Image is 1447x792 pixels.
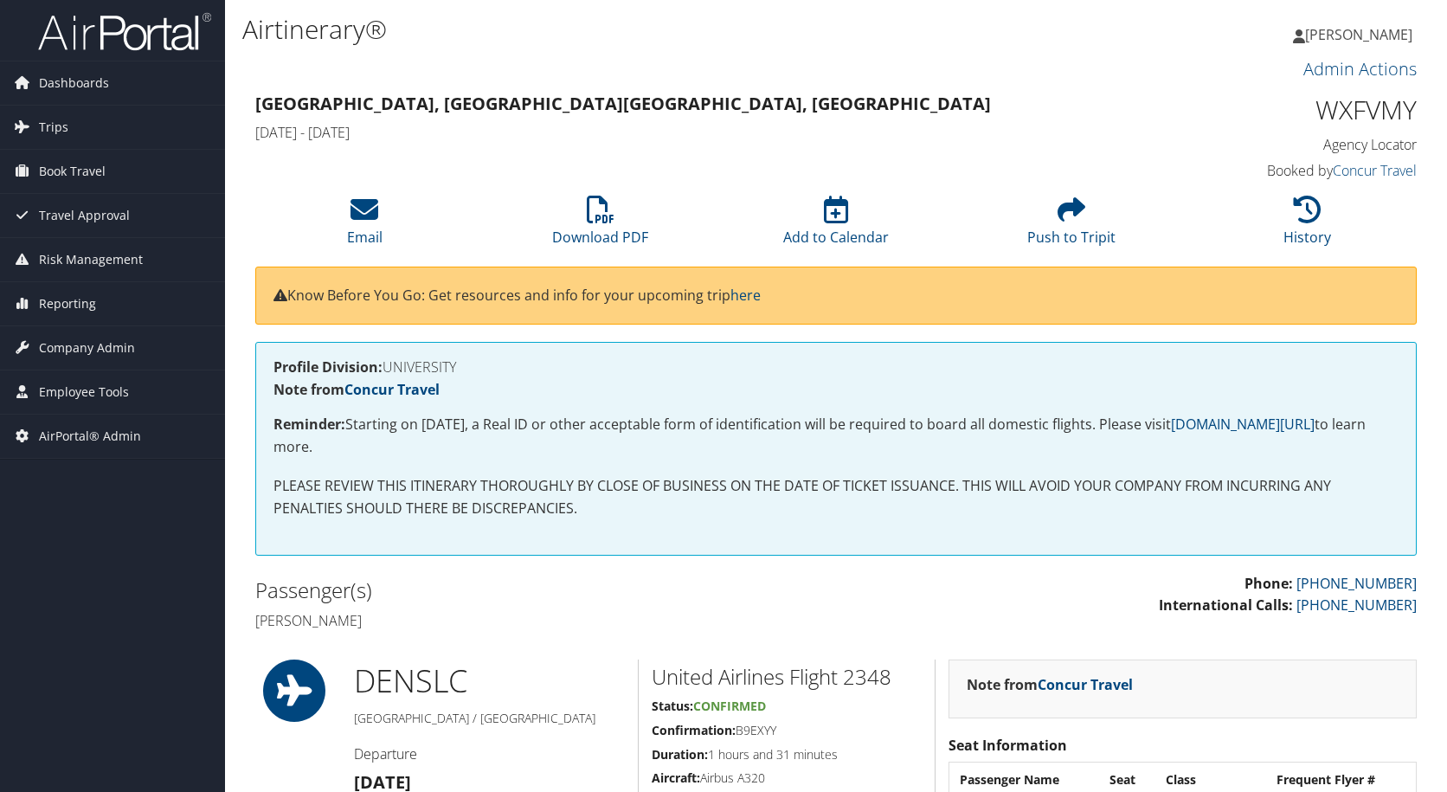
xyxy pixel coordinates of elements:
strong: Aircraft: [652,769,700,786]
strong: Seat Information [949,736,1067,755]
a: [PHONE_NUMBER] [1296,596,1417,615]
h4: Departure [354,744,625,763]
p: Know Before You Go: Get resources and info for your upcoming trip [273,285,1399,307]
strong: Phone: [1244,574,1293,593]
strong: Reminder: [273,415,345,434]
span: Dashboards [39,61,109,105]
strong: Note from [967,675,1133,694]
span: Reporting [39,282,96,325]
strong: Status: [652,698,693,714]
h5: [GEOGRAPHIC_DATA] / [GEOGRAPHIC_DATA] [354,710,625,727]
a: [DOMAIN_NAME][URL] [1171,415,1315,434]
a: Concur Travel [1038,675,1133,694]
a: Admin Actions [1303,57,1417,80]
span: AirPortal® Admin [39,415,141,458]
span: Employee Tools [39,370,129,414]
h1: Airtinerary® [242,11,1034,48]
strong: International Calls: [1159,596,1293,615]
strong: Confirmation: [652,722,736,738]
h5: B9EXYY [652,722,922,739]
span: [PERSON_NAME] [1305,25,1412,44]
h1: WXFVMY [1146,92,1417,128]
strong: Note from [273,380,440,399]
a: Concur Travel [344,380,440,399]
h4: UNIVERSITY [273,360,1399,374]
span: Risk Management [39,238,143,281]
h1: DEN SLC [354,660,625,703]
a: [PERSON_NAME] [1293,9,1430,61]
h4: Agency Locator [1146,135,1417,154]
a: Push to Tripit [1027,205,1116,247]
span: Confirmed [693,698,766,714]
a: [PHONE_NUMBER] [1296,574,1417,593]
h2: Passenger(s) [255,576,823,605]
strong: [GEOGRAPHIC_DATA], [GEOGRAPHIC_DATA] [GEOGRAPHIC_DATA], [GEOGRAPHIC_DATA] [255,92,991,115]
h4: [PERSON_NAME] [255,611,823,630]
strong: Profile Division: [273,357,383,377]
span: Travel Approval [39,194,130,237]
a: Concur Travel [1333,161,1417,180]
p: PLEASE REVIEW THIS ITINERARY THOROUGHLY BY CLOSE OF BUSINESS ON THE DATE OF TICKET ISSUANCE. THIS... [273,475,1399,519]
img: airportal-logo.png [38,11,211,52]
a: Download PDF [552,205,648,247]
span: Trips [39,106,68,149]
p: Starting on [DATE], a Real ID or other acceptable form of identification will be required to boar... [273,414,1399,458]
a: Email [347,205,383,247]
h4: Booked by [1146,161,1417,180]
h5: 1 hours and 31 minutes [652,746,922,763]
a: Add to Calendar [783,205,889,247]
h5: Airbus A320 [652,769,922,787]
a: History [1283,205,1331,247]
h2: United Airlines Flight 2348 [652,662,922,692]
span: Company Admin [39,326,135,370]
h4: [DATE] - [DATE] [255,123,1120,142]
a: here [730,286,761,305]
strong: Duration: [652,746,708,763]
span: Book Travel [39,150,106,193]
